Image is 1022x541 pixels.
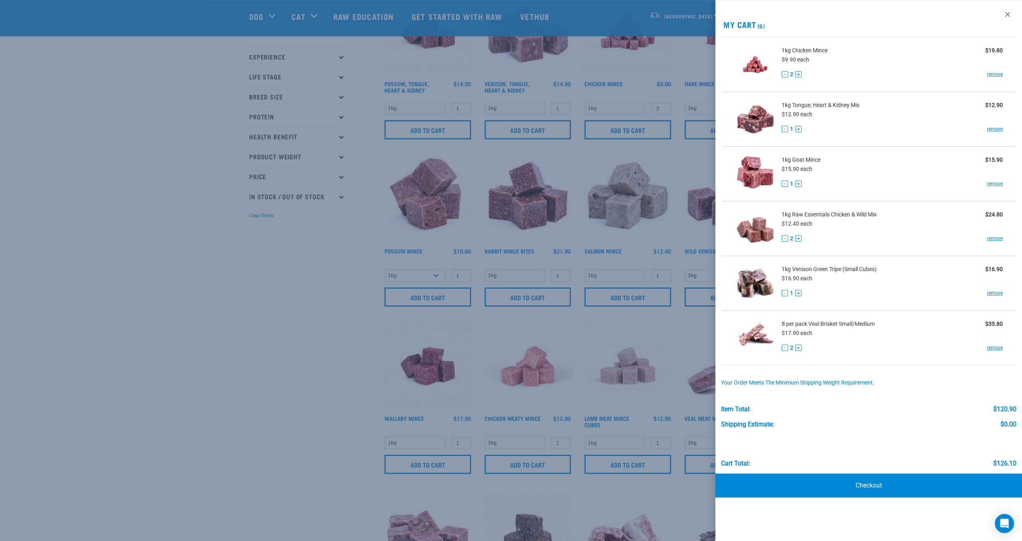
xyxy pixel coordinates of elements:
[715,474,1022,497] a: Checkout
[795,290,802,296] button: +
[735,317,776,359] img: Veal Brisket Small/Medium
[795,126,802,132] button: +
[795,345,802,351] button: +
[987,180,1003,187] a: remove
[782,56,809,63] span: $9.90 each
[987,71,1003,78] a: remove
[721,421,774,428] div: Shipping Estimate:
[790,125,793,133] span: 1
[735,44,776,85] img: Chicken Mince
[987,344,1003,351] a: remove
[987,235,1003,242] a: remove
[756,24,765,27] span: (6)
[721,406,751,413] div: Item Total:
[795,180,802,187] button: +
[782,166,812,172] span: $15.90 each
[715,20,1022,29] h2: My Cart
[993,460,1016,467] div: $126.10
[782,210,877,219] span: 1kg Raw Essentials Chicken & Wild Mix
[782,320,875,328] span: 8 per pack Veal Brisket Small/Medium
[782,265,877,273] span: 1kg Venison Green Tripe (Small Cubes)
[735,153,776,194] img: Goat Mince
[1000,421,1016,428] div: $0.00
[790,289,793,297] span: 1
[735,263,776,304] img: Venison Green Tripe (Small Cubes)
[721,380,1017,386] div: Your order meets the minimum shipping weight requirement.
[790,70,793,79] span: 2
[782,220,812,227] span: $12.40 each
[985,102,1003,108] strong: $12.90
[987,289,1003,297] a: remove
[782,111,812,117] span: $12.90 each
[795,235,802,242] button: +
[782,275,812,281] span: $16.90 each
[735,208,776,249] img: Raw Essentials Chicken & Wild Mix
[782,126,788,132] button: -
[782,156,820,164] span: 1kg Goat Mince
[782,71,788,77] button: -
[985,211,1003,218] strong: $24.80
[790,234,793,243] span: 2
[790,344,793,352] span: 2
[993,406,1016,413] div: $120.90
[995,514,1014,533] div: Open Intercom Messenger
[782,180,788,187] button: -
[782,345,788,351] button: -
[790,180,793,188] span: 1
[985,157,1003,163] strong: $15.90
[795,71,802,77] button: +
[782,235,788,242] button: -
[985,321,1003,327] strong: $35.80
[987,125,1003,133] a: remove
[985,47,1003,54] strong: $19.80
[735,99,776,140] img: Tongue, Heart & Kidney Mix
[782,46,828,55] span: 1kg Chicken Mince
[985,266,1003,272] strong: $16.90
[782,290,788,296] button: -
[721,460,750,467] div: Cart total:
[782,330,812,336] span: $17.90 each
[782,101,860,109] span: 1kg Tongue, Heart & Kidney Mix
